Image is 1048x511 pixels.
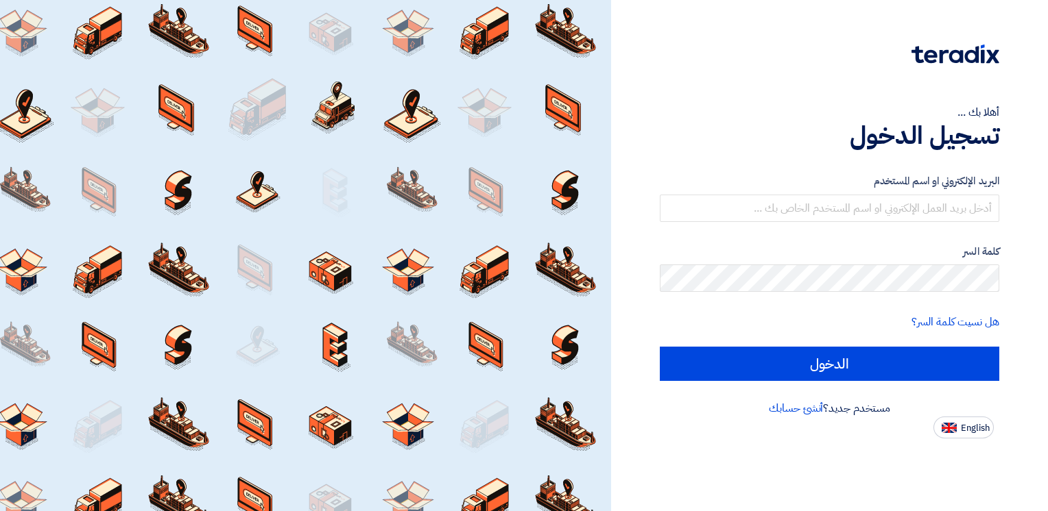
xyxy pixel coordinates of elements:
[660,244,999,260] label: كلمة السر
[933,416,994,438] button: English
[660,104,999,121] div: أهلا بك ...
[660,173,999,189] label: البريد الإلكتروني او اسم المستخدم
[912,45,999,64] img: Teradix logo
[912,314,999,330] a: هل نسيت كلمة السر؟
[660,347,999,381] input: الدخول
[942,423,957,433] img: en-US.png
[769,400,823,416] a: أنشئ حسابك
[660,121,999,151] h1: تسجيل الدخول
[961,423,990,433] span: English
[660,195,999,222] input: أدخل بريد العمل الإلكتروني او اسم المستخدم الخاص بك ...
[660,400,999,416] div: مستخدم جديد؟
